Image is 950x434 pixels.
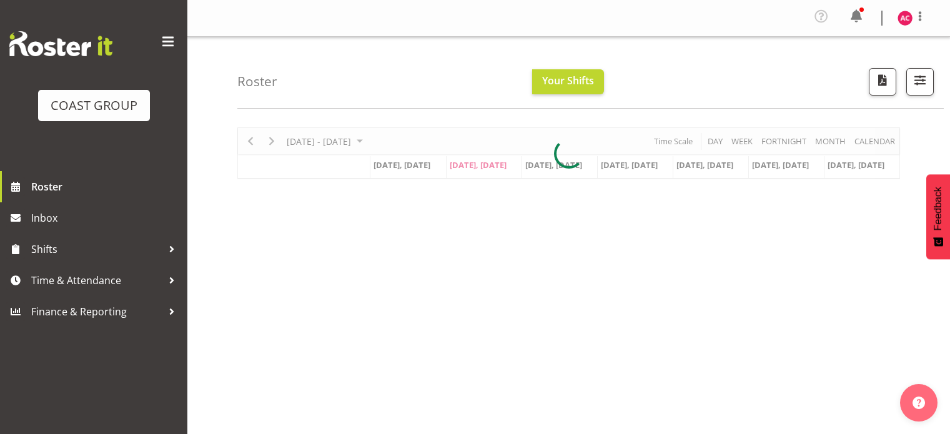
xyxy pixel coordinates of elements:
[542,74,594,87] span: Your Shifts
[237,74,277,89] h4: Roster
[906,68,934,96] button: Filter Shifts
[31,271,162,290] span: Time & Attendance
[31,177,181,196] span: Roster
[9,31,112,56] img: Rosterit website logo
[51,96,137,115] div: COAST GROUP
[933,187,944,230] span: Feedback
[926,174,950,259] button: Feedback - Show survey
[31,240,162,259] span: Shifts
[869,68,896,96] button: Download a PDF of the roster according to the set date range.
[31,302,162,321] span: Finance & Reporting
[913,397,925,409] img: help-xxl-2.png
[898,11,913,26] img: amanda-craig9916.jpg
[532,69,604,94] button: Your Shifts
[31,209,181,227] span: Inbox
